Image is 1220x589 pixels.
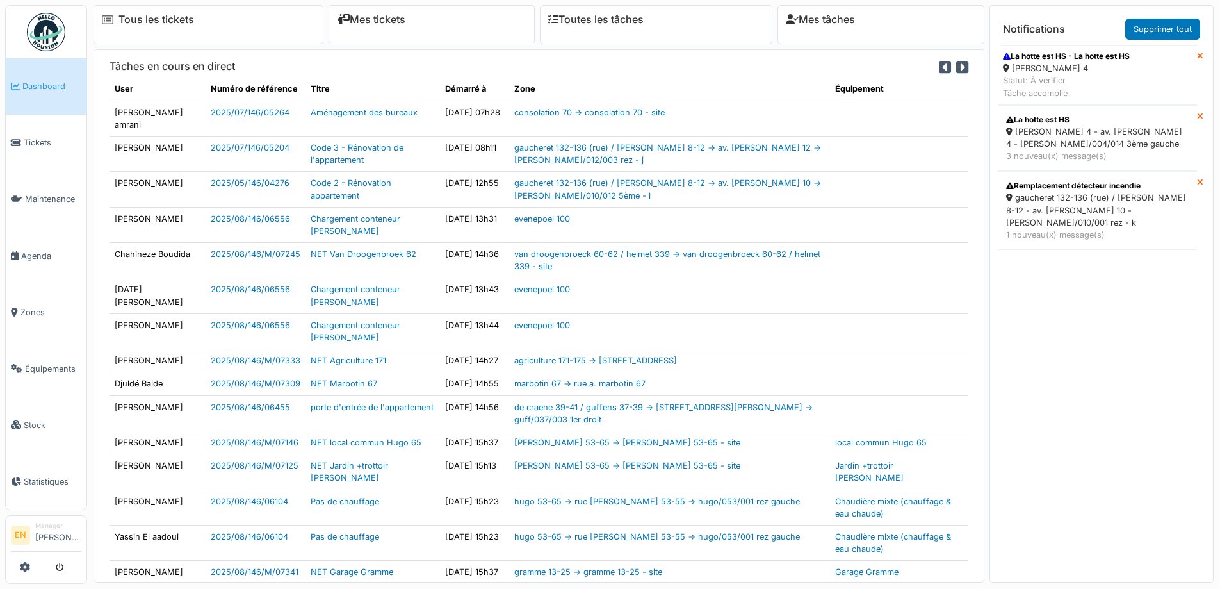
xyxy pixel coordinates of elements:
td: [DATE] 13h31 [440,207,509,242]
a: NET Agriculture 171 [311,356,386,365]
a: 2025/08/146/M/07125 [211,461,298,470]
td: Djuldé Balde [110,372,206,395]
a: Statistiques [6,453,86,510]
td: [DATE] 12h55 [440,172,509,207]
a: Garage Gramme [835,567,899,577]
a: 2025/07/146/05204 [211,143,289,153]
a: NET local commun Hugo 65 [311,438,421,447]
a: 2025/08/146/06455 [211,402,290,412]
a: 2025/08/146/M/07245 [211,249,300,259]
a: Maintenance [6,171,86,228]
li: EN [11,526,30,545]
a: Pas de chauffage [311,497,379,506]
td: [DATE] 13h44 [440,313,509,349]
td: [DATE] 08h11 [440,136,509,171]
td: [DATE] 15h37 [440,431,509,454]
th: Numéro de référence [206,78,305,101]
li: [PERSON_NAME] [35,521,81,549]
a: Chargement conteneur [PERSON_NAME] [311,214,400,236]
td: [PERSON_NAME] [110,454,206,490]
td: [DATE] 14h27 [440,349,509,372]
a: gaucheret 132-136 (rue) / [PERSON_NAME] 8-12 -> av. [PERSON_NAME] 12 -> [PERSON_NAME]/012/003 rez... [514,143,821,165]
a: 2025/08/146/M/07333 [211,356,300,365]
a: NET Van Droogenbroek 62 [311,249,416,259]
td: [DATE] 15h23 [440,490,509,525]
a: Agenda [6,228,86,284]
td: Chahineze Boudida [110,243,206,278]
a: Dashboard [6,58,86,115]
a: Tickets [6,115,86,171]
span: Dashboard [22,80,81,92]
div: Remplacement détecteur incendie [1006,180,1189,192]
td: [PERSON_NAME] [110,561,206,584]
div: [PERSON_NAME] 4 [1003,62,1130,74]
a: La hotte est HS - La hotte est HS [PERSON_NAME] 4 Statut: À vérifierTâche accomplie [998,45,1197,105]
div: 1 nouveau(x) message(s) [1006,229,1189,241]
h6: Tâches en cours en direct [110,60,235,72]
a: Chargement conteneur [PERSON_NAME] [311,320,400,342]
a: 2025/08/146/06104 [211,532,288,542]
td: Yassin El aadoui [110,525,206,560]
a: evenepoel 100 [514,214,570,224]
a: Toutes les tâches [548,13,644,26]
a: NET Marbotin 67 [311,379,377,388]
a: EN Manager[PERSON_NAME] [11,521,81,552]
div: [PERSON_NAME] 4 - av. [PERSON_NAME] 4 - [PERSON_NAME]/004/014 3ème gauche [1006,126,1189,150]
td: [DATE] 13h43 [440,278,509,313]
td: [DATE] 14h36 [440,243,509,278]
a: La hotte est HS [PERSON_NAME] 4 - av. [PERSON_NAME] 4 - [PERSON_NAME]/004/014 3ème gauche 3 nouve... [998,105,1197,172]
div: gaucheret 132-136 (rue) / [PERSON_NAME] 8-12 - av. [PERSON_NAME] 10 - [PERSON_NAME]/010/001 rez - k [1006,192,1189,229]
a: 2025/08/146/M/07341 [211,567,298,577]
a: Remplacement détecteur incendie gaucheret 132-136 (rue) / [PERSON_NAME] 8-12 - av. [PERSON_NAME] ... [998,171,1197,250]
a: evenepoel 100 [514,320,570,330]
td: [PERSON_NAME] [110,395,206,431]
td: [PERSON_NAME] [110,207,206,242]
a: Zones [6,284,86,340]
a: Chaudière mixte (chauffage & eau chaude) [835,532,951,554]
a: Jardin +trottoir [PERSON_NAME] [835,461,904,483]
td: [DATE] 15h13 [440,454,509,490]
a: Code 3 - Rénovation de l'appartement [311,143,403,165]
a: Chaudière mixte (chauffage & eau chaude) [835,497,951,518]
a: [PERSON_NAME] 53-65 -> [PERSON_NAME] 53-65 - site [514,461,740,470]
a: de craene 39-41 / guffens 37-39 -> [STREET_ADDRESS][PERSON_NAME] -> guff/037/003 1er droit [514,402,813,424]
span: Équipements [25,363,81,375]
a: gramme 13-25 -> gramme 13-25 - site [514,567,662,577]
a: hugo 53-65 -> rue [PERSON_NAME] 53-55 -> hugo/053/001 rez gauche [514,532,800,542]
td: [PERSON_NAME] [110,172,206,207]
td: [DATE] 14h55 [440,372,509,395]
div: Manager [35,521,81,531]
a: 2025/08/146/06556 [211,285,290,294]
span: Stock [24,419,81,431]
td: [PERSON_NAME] amrani [110,101,206,136]
a: Pas de chauffage [311,532,379,542]
td: [PERSON_NAME] [110,313,206,349]
a: marbotin 67 -> rue a. marbotin 67 [514,379,646,388]
div: 3 nouveau(x) message(s) [1006,150,1189,162]
a: Chargement conteneur [PERSON_NAME] [311,285,400,306]
a: porte d'entrée de l'appartement [311,402,434,412]
a: 2025/08/146/06556 [211,320,290,330]
a: 2025/08/146/M/07146 [211,438,298,447]
h6: Notifications [1003,23,1065,35]
span: translation missing: fr.shared.user [115,84,133,94]
td: [DATE][PERSON_NAME] [110,278,206,313]
a: Aménagement des bureaux [311,108,418,117]
a: 2025/08/146/06104 [211,497,288,506]
td: [DATE] 15h37 [440,561,509,584]
a: gaucheret 132-136 (rue) / [PERSON_NAME] 8-12 -> av. [PERSON_NAME] 10 -> [PERSON_NAME]/010/012 5èm... [514,178,821,200]
a: [PERSON_NAME] 53-65 -> [PERSON_NAME] 53-65 - site [514,438,740,447]
span: Tickets [24,137,81,149]
a: van droogenbroeck 60-62 / helmet 339 -> van droogenbroeck 60-62 / helmet 339 - site [514,249,820,271]
td: [DATE] 07h28 [440,101,509,136]
a: Supprimer tout [1125,19,1200,40]
a: Code 2 - Rénovation appartement [311,178,391,200]
a: Stock [6,397,86,453]
a: 2025/08/146/M/07309 [211,379,300,388]
a: agriculture 171-175 -> [STREET_ADDRESS] [514,356,677,365]
th: Titre [305,78,440,101]
td: [DATE] 14h56 [440,395,509,431]
span: Maintenance [25,193,81,205]
td: [PERSON_NAME] [110,490,206,525]
th: Zone [509,78,830,101]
